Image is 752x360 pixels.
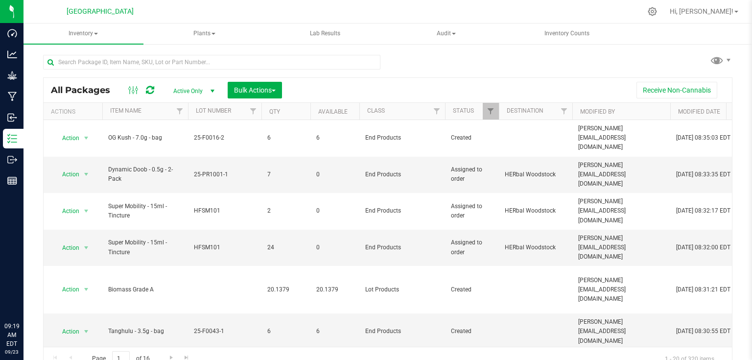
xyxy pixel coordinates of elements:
span: Hi, [PERSON_NAME]! [670,7,733,15]
a: Class [367,107,385,114]
span: 7 [267,170,305,179]
a: Plants [144,24,264,44]
button: Bulk Actions [228,82,282,98]
span: select [80,325,93,338]
inline-svg: Outbound [7,155,17,165]
span: Inventory Counts [531,29,603,38]
span: HFSM101 [194,206,256,216]
span: HERbal Woodstock [505,170,566,179]
span: [GEOGRAPHIC_DATA] [67,7,134,16]
span: Plants [145,24,264,44]
span: 6 [267,133,305,143]
span: [PERSON_NAME][EMAIL_ADDRESS][DOMAIN_NAME] [578,124,664,152]
a: Filter [556,103,572,120]
span: 20.1379 [316,285,353,294]
span: Action [53,283,80,296]
span: [PERSON_NAME][EMAIL_ADDRESS][DOMAIN_NAME] [578,276,664,304]
a: Qty [269,108,280,115]
span: [DATE] 08:32:00 EDT [676,243,730,252]
iframe: Resource center [10,282,39,311]
inline-svg: Inventory [7,134,17,144]
span: Assigned to order [451,202,493,220]
span: [PERSON_NAME][EMAIL_ADDRESS][DOMAIN_NAME] [578,161,664,189]
a: Modified By [580,108,615,115]
span: Tanghulu - 3.5g - bag [108,327,182,336]
span: Audit [387,24,506,44]
span: 6 [316,133,353,143]
span: 0 [316,170,353,179]
span: Action [53,131,80,145]
span: [PERSON_NAME][EMAIL_ADDRESS][DOMAIN_NAME] [578,234,664,262]
span: [DATE] 08:30:55 EDT [676,327,730,336]
a: Lab Results [265,24,385,44]
span: HERbal Woodstock [505,206,566,216]
p: 09/23 [4,348,19,356]
span: 0 [316,206,353,216]
span: Biomass Grade A [108,285,182,294]
span: End Products [365,243,439,252]
span: End Products [365,327,439,336]
inline-svg: Manufacturing [7,92,17,101]
a: Inventory [23,24,143,44]
span: Super Mobility - 15ml - Tincture [108,202,182,220]
span: 25-PR1001-1 [194,170,256,179]
span: 6 [316,327,353,336]
span: [PERSON_NAME][EMAIL_ADDRESS][DOMAIN_NAME] [578,197,664,225]
span: select [80,241,93,255]
span: [DATE] 08:32:17 EDT [676,206,730,216]
span: 24 [267,243,305,252]
input: Search Package ID, Item Name, SKU, Lot or Part Number... [43,55,380,70]
div: Manage settings [646,7,658,16]
a: Item Name [110,107,141,114]
span: End Products [365,133,439,143]
span: Assigned to order [451,165,493,184]
span: All Packages [51,85,120,96]
span: Dynamic Doob - 0.5g - 2-Pack [108,165,182,184]
inline-svg: Dashboard [7,28,17,38]
span: 25-F0043-1 [194,327,256,336]
a: Lot Number [196,107,231,114]
span: OG Kush - 7.0g - bag [108,133,182,143]
span: 25-F0016-2 [194,133,256,143]
a: Filter [172,103,188,120]
span: Action [53,241,80,255]
a: Audit [386,24,506,44]
a: Inventory Counts [507,24,627,44]
span: Bulk Actions [234,86,276,94]
span: select [80,204,93,218]
a: Available [318,108,348,115]
span: Action [53,168,80,181]
span: HFSM101 [194,243,256,252]
p: 09:19 AM EDT [4,322,19,348]
span: 20.1379 [267,285,305,294]
span: Super Mobility - 15ml - Tincture [108,238,182,257]
span: HERbal Woodstock [505,243,566,252]
inline-svg: Analytics [7,49,17,59]
a: Filter [245,103,261,120]
span: Action [53,204,80,218]
span: 0 [316,243,353,252]
div: Actions [51,108,98,115]
a: Modified Date [678,108,720,115]
button: Receive Non-Cannabis [636,82,717,98]
span: [PERSON_NAME][EMAIL_ADDRESS][DOMAIN_NAME] [578,317,664,346]
a: Filter [429,103,445,120]
span: Action [53,325,80,338]
inline-svg: Inbound [7,113,17,122]
a: Filter [483,103,499,120]
inline-svg: Grow [7,71,17,80]
span: select [80,168,93,181]
span: [DATE] 08:33:35 EDT [676,170,730,179]
inline-svg: Reports [7,176,17,186]
span: 6 [267,327,305,336]
span: Created [451,327,493,336]
span: select [80,131,93,145]
span: End Products [365,170,439,179]
span: Lot Products [365,285,439,294]
span: [DATE] 08:31:21 EDT [676,285,730,294]
span: End Products [365,206,439,216]
span: Lab Results [297,29,353,38]
a: Destination [507,107,543,114]
span: [DATE] 08:35:03 EDT [676,133,730,143]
